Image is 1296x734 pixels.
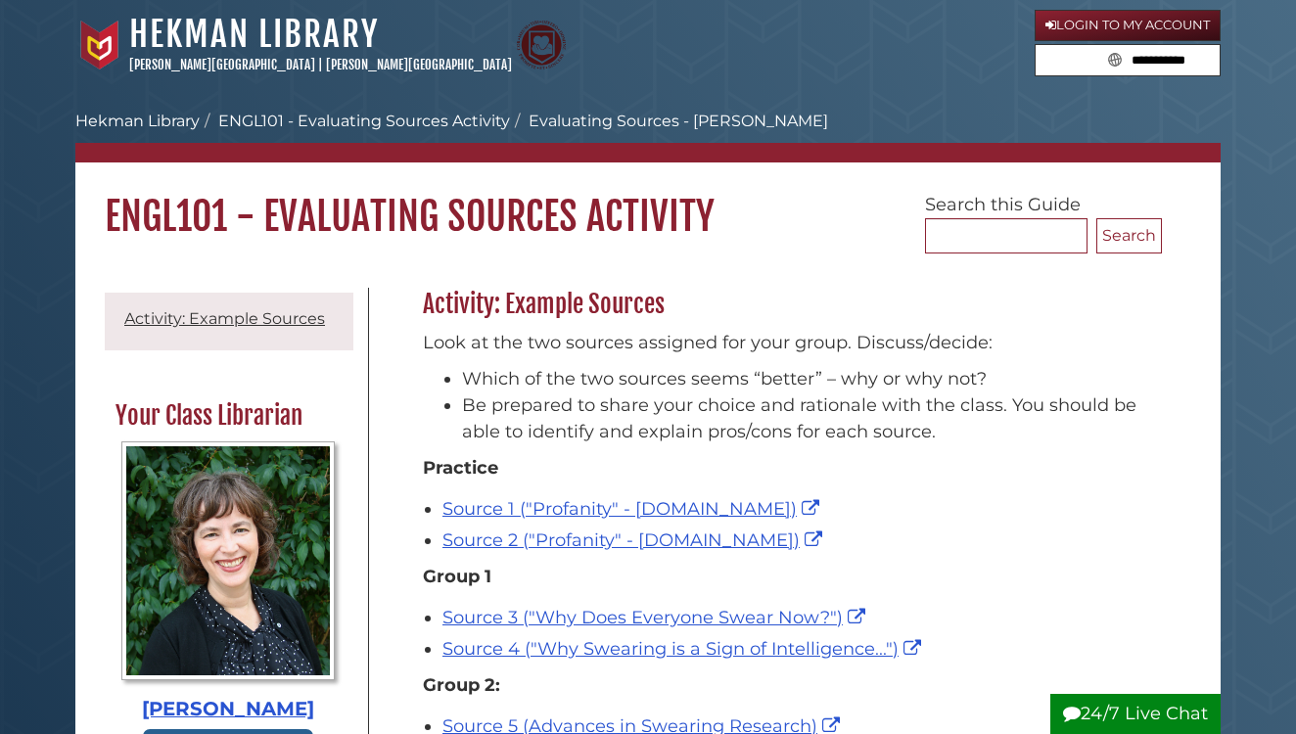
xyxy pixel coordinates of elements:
a: Hekman Library [75,112,200,130]
p: Look at the two sources assigned for your group. Discuss/decide: [423,330,1152,356]
a: Login to My Account [1035,10,1221,41]
img: Calvin Theological Seminary [517,21,566,69]
a: [PERSON_NAME][GEOGRAPHIC_DATA] [326,57,512,72]
h2: Your Class Librarian [106,400,350,432]
a: Hekman Library [129,13,379,56]
a: Source 1 ("Profanity" - [DOMAIN_NAME]) [442,498,824,520]
a: Source 2 ("Profanity" - [DOMAIN_NAME]) [442,529,827,551]
a: Activity: Example Sources [124,309,325,328]
button: Search [1102,45,1128,71]
span: | [318,57,323,72]
button: 24/7 Live Chat [1050,694,1221,734]
nav: breadcrumb [75,110,1221,162]
a: Source 3 ("Why Does Everyone Swear Now?") [442,607,870,628]
li: Be prepared to share your choice and rationale with the class. You should be able to identify and... [462,392,1152,445]
strong: Group 2: [423,674,500,696]
div: [PERSON_NAME] [116,695,341,724]
h1: ENGL101 - Evaluating Sources Activity [75,162,1221,241]
li: Evaluating Sources - [PERSON_NAME] [510,110,828,133]
img: Calvin University [75,21,124,69]
a: Source 4 ("Why Swearing is a Sign of Intelligence...") [442,638,926,660]
img: Profile Photo [121,441,336,680]
button: Search [1096,218,1162,253]
h2: Activity: Example Sources [413,289,1162,320]
a: [PERSON_NAME][GEOGRAPHIC_DATA] [129,57,315,72]
a: ENGL101 - Evaluating Sources Activity [218,112,510,130]
form: Search library guides, policies, and FAQs. [1035,44,1221,77]
strong: Practice [423,457,498,479]
strong: Group 1 [423,566,491,587]
a: Profile Photo [PERSON_NAME] [116,441,341,724]
li: Which of the two sources seems “better” – why or why not? [462,366,1152,392]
